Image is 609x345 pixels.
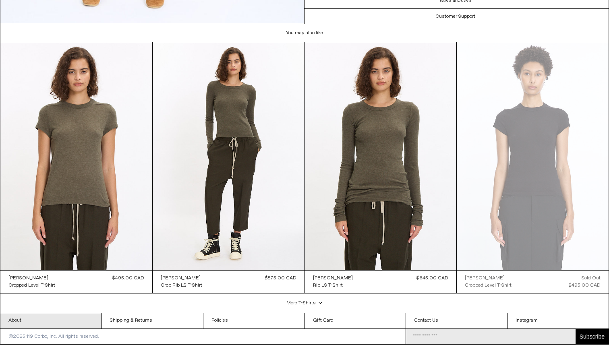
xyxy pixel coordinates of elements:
a: About [0,313,101,328]
div: [PERSON_NAME] [161,275,201,282]
button: Subscribe [576,329,609,344]
h3: Customer Support [435,14,475,19]
div: $645.00 CAD [416,275,448,282]
a: Instagram [507,313,609,328]
h1: You may also like [0,24,609,42]
a: Cropped Level T-Shirt [465,282,512,289]
div: More T-shirts [0,293,609,313]
img: Rick Owens Crop Rib LS T-Shirt in bosco [153,42,304,270]
div: Sold out [582,275,601,282]
a: Contact Us [406,313,507,328]
div: $495.00 CAD [112,275,144,282]
img: Rick Owens Ribs LS T-Shirt in bosco [305,42,457,270]
a: [PERSON_NAME] [161,275,202,282]
a: Policies [203,313,304,328]
div: Rib LS T-Shirt [313,282,343,289]
a: Shipping & Returns [102,313,203,328]
a: [PERSON_NAME] [313,275,353,282]
a: Gift Card [305,313,406,328]
a: [PERSON_NAME] [8,275,55,282]
div: [PERSON_NAME] [465,275,505,282]
a: Cropped Level T-Shirt [8,282,55,289]
img: Rick Owens Cropped Level T-Shirt [457,42,609,270]
a: [PERSON_NAME] [465,275,512,282]
p: ©2025 119 Corbo, Inc. All rights reserved. [0,329,107,344]
a: Crop Rib LS T-Shirt [161,282,202,289]
div: [PERSON_NAME] [8,275,48,282]
div: $575.00 CAD [265,275,296,282]
img: Rick Owens Cropped Level T-Shirt in bosco [0,42,152,270]
input: Email Address [406,329,576,344]
a: Rib LS T-Shirt [313,282,353,289]
div: $495.00 CAD [569,282,601,289]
